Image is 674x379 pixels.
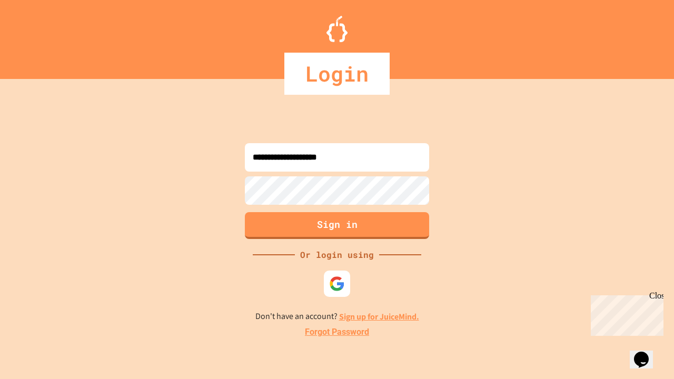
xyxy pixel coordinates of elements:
iframe: chat widget [587,291,663,336]
div: Login [284,53,390,95]
img: Logo.svg [326,16,348,42]
a: Forgot Password [305,326,369,338]
div: Chat with us now!Close [4,4,73,67]
img: google-icon.svg [329,276,345,292]
iframe: chat widget [630,337,663,368]
button: Sign in [245,212,429,239]
div: Or login using [295,248,379,261]
a: Sign up for JuiceMind. [339,311,419,322]
p: Don't have an account? [255,310,419,323]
